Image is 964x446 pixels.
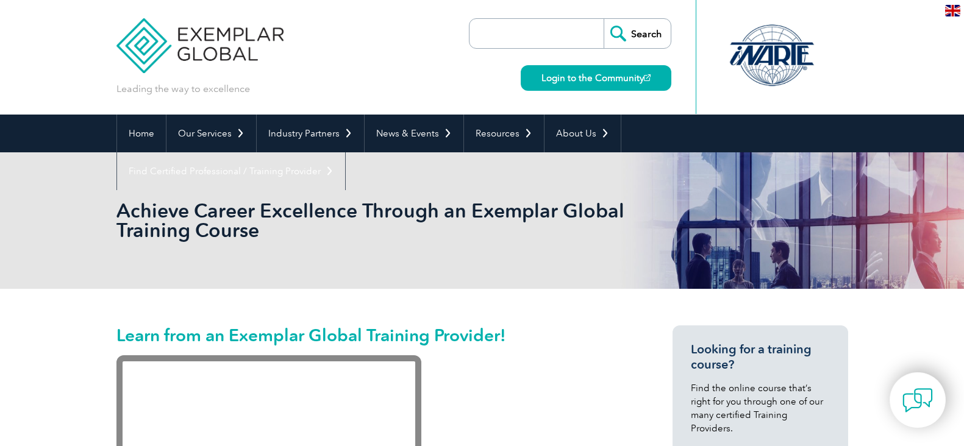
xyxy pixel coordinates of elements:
input: Search [604,19,671,48]
h2: Achieve Career Excellence Through an Exemplar Global Training Course [116,201,629,240]
h3: Looking for a training course? [691,342,830,372]
a: Industry Partners [257,115,364,152]
a: Resources [464,115,544,152]
p: Find the online course that’s right for you through one of our many certified Training Providers. [691,381,830,435]
img: open_square.png [644,74,651,81]
a: About Us [544,115,621,152]
img: contact-chat.png [902,385,933,416]
h2: Learn from an Exemplar Global Training Provider! [116,325,629,345]
a: Our Services [166,115,256,152]
a: News & Events [365,115,463,152]
a: Home [117,115,166,152]
p: Leading the way to excellence [116,82,250,96]
a: Find Certified Professional / Training Provider [117,152,345,190]
a: Login to the Community [521,65,671,91]
img: en [945,5,960,16]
